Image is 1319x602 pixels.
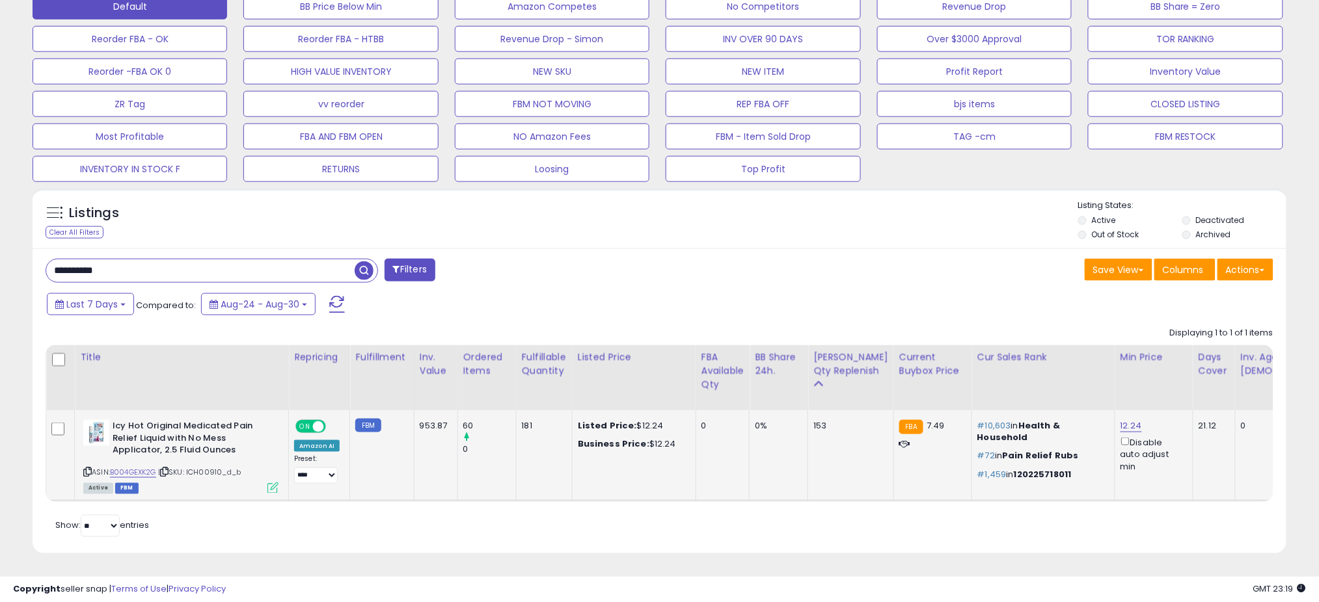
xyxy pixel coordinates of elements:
button: RETURNS [243,156,438,182]
div: Days Cover [1199,350,1230,378]
div: 0% [755,420,798,432]
span: #72 [977,449,995,462]
button: Loosing [455,156,649,182]
button: NEW SKU [455,59,649,85]
button: CLOSED LISTING [1088,91,1283,117]
a: B004GEXK2G [110,467,156,478]
span: #1,459 [977,468,1007,480]
label: Active [1092,215,1116,226]
button: FBM NOT MOVING [455,91,649,117]
button: Reorder FBA - HTBB [243,26,438,52]
span: #10,603 [977,419,1011,432]
button: ZR Tag [33,91,227,117]
button: Top Profit [666,156,860,182]
div: Current Buybox Price [899,350,966,378]
div: Fulfillable Quantity [522,350,567,378]
a: 12.24 [1121,419,1142,432]
button: bjs items [877,91,1072,117]
button: Actions [1217,259,1273,281]
strong: Copyright [13,582,61,595]
label: Deactivated [1195,215,1244,226]
div: Displaying 1 to 1 of 1 items [1170,327,1273,339]
div: 0 [701,420,739,432]
div: Repricing [294,350,344,364]
span: Columns [1163,263,1204,276]
span: 7.49 [927,419,945,432]
button: Reorder FBA - OK [33,26,227,52]
small: FBA [899,420,923,434]
div: Title [80,350,283,364]
span: Last 7 Days [66,298,118,311]
button: NEW ITEM [666,59,860,85]
small: FBM [355,419,381,432]
button: Aug-24 - Aug-30 [201,293,316,315]
span: ON [297,421,313,432]
th: Please note that this number is a calculation based on your required days of coverage and your ve... [808,345,894,410]
span: 2025-09-7 23:19 GMT [1253,582,1306,595]
label: Out of Stock [1092,229,1139,240]
b: Icy Hot Original Medicated Pain Relief Liquid with No Mess Applicator, 2.5 Fluid Ounces [113,420,271,460]
div: Inv. value [420,350,452,378]
button: FBM - Item Sold Drop [666,124,860,150]
div: FBA Available Qty [701,350,744,391]
button: INVENTORY IN STOCK F [33,156,227,182]
button: Revenue Drop - Simon [455,26,649,52]
button: TAG -cm [877,124,1072,150]
button: Inventory Value [1088,59,1283,85]
div: Min Price [1121,350,1188,364]
span: FBM [115,483,139,494]
div: $12.24 [578,420,686,432]
div: Ordered Items [463,350,511,378]
button: Save View [1085,259,1152,281]
button: Last 7 Days [47,293,134,315]
a: Privacy Policy [169,582,226,595]
span: Pain Relief Rubs [1003,449,1079,462]
div: 21.12 [1199,420,1225,432]
button: Filters [385,259,435,281]
p: in [977,469,1105,480]
p: Listing States: [1078,200,1286,212]
div: 0 [463,443,516,455]
button: Profit Report [877,59,1072,85]
span: OFF [324,421,345,432]
div: 953.87 [420,420,448,432]
button: REP FBA OFF [666,91,860,117]
h5: Listings [69,204,119,222]
div: BB Share 24h. [755,350,802,378]
span: Show: entries [55,519,149,532]
button: HIGH VALUE INVENTORY [243,59,438,85]
div: Listed Price [578,350,690,364]
div: Disable auto adjust min [1121,435,1183,473]
button: INV OVER 90 DAYS [666,26,860,52]
div: seller snap | | [13,583,226,595]
p: in [977,450,1105,462]
div: 181 [522,420,562,432]
button: FBM RESTOCK [1088,124,1283,150]
span: Aug-24 - Aug-30 [221,298,299,311]
div: ASIN: [83,420,279,492]
div: Preset: [294,454,340,484]
p: in [977,420,1105,443]
a: Terms of Use [111,582,167,595]
button: Most Profitable [33,124,227,150]
button: NO Amazon Fees [455,124,649,150]
span: 120225718011 [1014,468,1072,480]
div: 60 [463,420,516,432]
b: Business Price: [578,438,649,450]
div: [PERSON_NAME] Qty Replenish [813,350,888,378]
span: Health & Household [977,419,1061,443]
div: Clear All Filters [46,226,103,239]
button: Over $3000 Approval [877,26,1072,52]
span: | SKU: ICH00910_d_b [158,467,241,477]
span: All listings currently available for purchase on Amazon [83,483,113,494]
div: $12.24 [578,438,686,450]
div: Fulfillment [355,350,408,364]
button: TOR RANKING [1088,26,1283,52]
div: 153 [813,420,884,432]
b: Listed Price: [578,419,637,432]
div: Amazon AI [294,440,340,452]
img: 41mVI-ArtqL._SL40_.jpg [83,420,109,446]
span: Compared to: [136,299,196,311]
button: Columns [1154,259,1216,281]
button: Reorder -FBA OK 0 [33,59,227,85]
